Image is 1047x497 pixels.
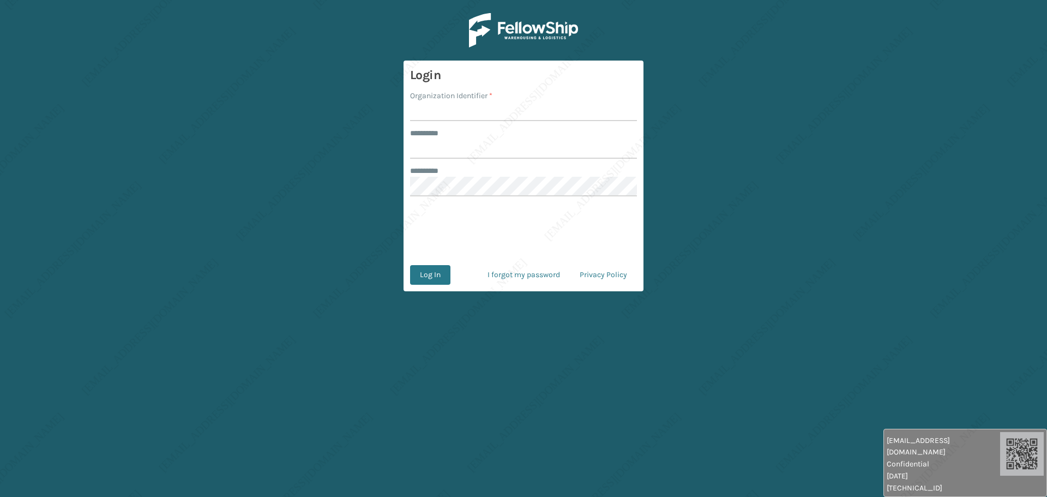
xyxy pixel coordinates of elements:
label: Organization Identifier [410,90,492,101]
a: Privacy Policy [570,265,637,285]
span: [EMAIL_ADDRESS][DOMAIN_NAME] [887,435,1000,458]
a: I forgot my password [478,265,570,285]
span: [TECHNICAL_ID] [887,482,1000,494]
h3: Login [410,67,637,83]
span: [DATE] [887,470,1000,482]
img: Logo [469,13,578,47]
button: Log In [410,265,450,285]
span: Confidential [887,458,1000,470]
iframe: reCAPTCHA [441,209,606,252]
